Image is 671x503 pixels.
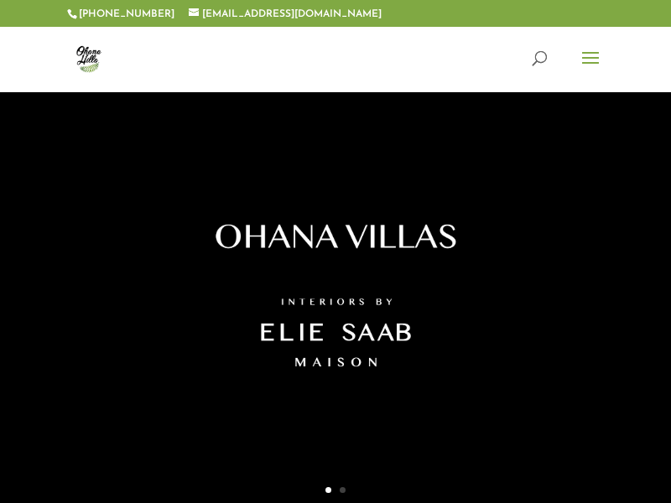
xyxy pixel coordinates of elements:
a: 1 [325,487,331,493]
a: [EMAIL_ADDRESS][DOMAIN_NAME] [189,9,382,19]
a: 2 [340,487,346,493]
img: ohana-hills [70,40,107,76]
a: [PHONE_NUMBER] [79,9,174,19]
